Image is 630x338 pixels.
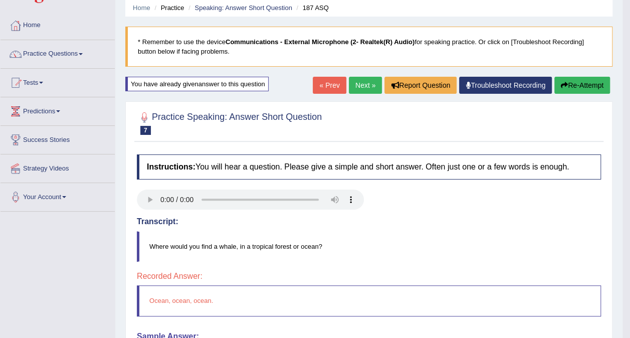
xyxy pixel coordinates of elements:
[152,3,184,13] li: Practice
[1,40,115,65] a: Practice Questions
[1,12,115,37] a: Home
[1,69,115,94] a: Tests
[1,154,115,180] a: Strategy Videos
[554,77,610,94] button: Re-Attempt
[125,27,612,67] blockquote: * Remember to use the device for speaking practice. Or click on [Troubleshoot Recording] button b...
[137,110,322,135] h2: Practice Speaking: Answer Short Question
[137,217,601,226] h4: Transcript:
[384,77,457,94] button: Report Question
[1,126,115,151] a: Success Stories
[459,77,552,94] a: Troubleshoot Recording
[194,4,292,12] a: Speaking: Answer Short Question
[349,77,382,94] a: Next »
[137,272,601,281] h4: Recorded Answer:
[137,285,601,316] blockquote: Ocean, ocean, ocean.
[133,4,150,12] a: Home
[1,183,115,208] a: Your Account
[226,38,414,46] b: Communications - External Microphone (2- Realtek(R) Audio)
[1,97,115,122] a: Predictions
[137,154,601,180] h4: You will hear a question. Please give a simple and short answer. Often just one or a few words is...
[147,162,195,171] b: Instructions:
[294,3,328,13] li: 187 ASQ
[137,231,601,262] blockquote: Where would you find a whale, in a tropical forest or ocean?
[313,77,346,94] a: « Prev
[140,126,151,135] span: 7
[125,77,269,91] div: You have already given answer to this question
